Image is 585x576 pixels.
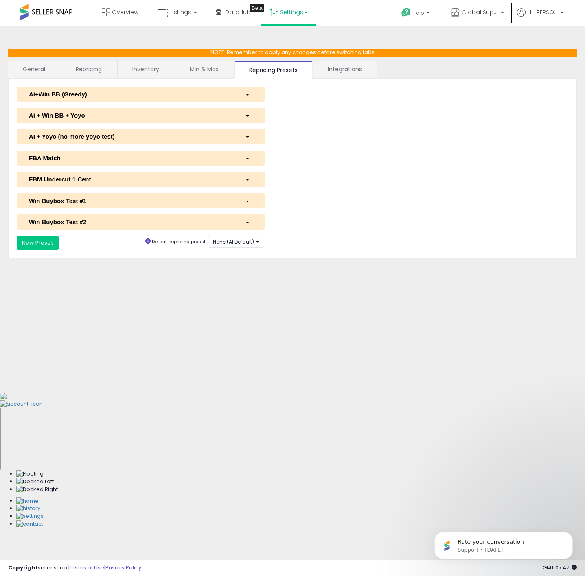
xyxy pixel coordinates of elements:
iframe: Intercom notifications message [422,515,585,572]
button: None (AI Default) [208,236,264,248]
button: FBA Match [17,151,265,166]
img: Floating [16,470,44,478]
a: Help [395,1,438,26]
a: Repricing Presets [234,61,312,79]
button: AI + Yoyo (no more yoyo test) [17,129,265,144]
small: Default repricing preset: [152,238,206,245]
div: AI + Yoyo (no more yoyo test) [23,132,239,141]
button: Win Buybox Test #2 [17,214,265,229]
span: Overview [112,8,138,16]
p: NOTE: Remember to apply any changes before switching tabs [8,49,577,57]
span: Global Supply [462,8,498,16]
a: Inventory [118,61,174,78]
a: General [8,61,60,78]
div: Ai + Win BB + Yoyo [23,111,239,120]
div: Win Buybox Test #2 [23,218,239,226]
span: None (AI Default) [213,238,254,245]
div: Ai+Win BB (Greedy) [23,90,239,98]
a: Min & Max [175,61,233,78]
img: Contact [16,520,43,528]
button: Win Buybox Test #1 [17,193,265,208]
a: Hi [PERSON_NAME] [517,8,564,26]
img: History [16,505,40,513]
img: Settings [16,513,44,520]
a: Integrations [313,61,377,78]
img: Docked Left [16,478,54,486]
img: Docked Right [16,486,58,493]
span: DataHub [225,8,251,16]
button: Ai+Win BB (Greedy) [17,87,265,102]
div: Tooltip anchor [250,4,264,12]
span: Help [413,9,424,16]
a: Repricing [61,61,116,78]
i: Get Help [401,7,411,17]
img: Home [16,497,39,505]
div: FBM Undercut 1 Cent [23,175,239,183]
div: FBA Match [23,154,239,162]
div: Win Buybox Test #1 [23,196,239,205]
button: Ai + Win BB + Yoyo [17,108,265,123]
button: New Preset [17,236,59,250]
span: Hi [PERSON_NAME] [528,8,558,16]
button: FBM Undercut 1 Cent [17,172,265,187]
span: Listings [170,8,191,16]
